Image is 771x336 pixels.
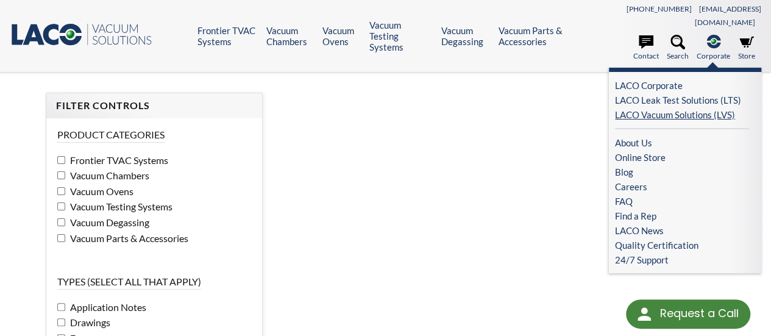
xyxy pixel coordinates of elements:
[57,202,65,210] input: Vacuum Testing Systems
[633,35,659,62] a: Contact
[57,171,65,179] input: Vacuum Chambers
[57,318,65,326] input: Drawings
[667,35,689,62] a: Search
[738,35,755,62] a: Store
[67,301,146,313] span: Application Notes
[441,25,489,47] a: Vacuum Degassing
[67,316,110,328] span: Drawings
[369,20,432,52] a: Vacuum Testing Systems
[615,238,749,252] a: Quality Certification
[498,25,570,47] a: Vacuum Parts & Accessories
[67,185,133,197] span: Vacuum Ovens
[615,252,755,267] a: 24/7 Support
[615,179,749,194] a: Careers
[57,156,65,164] input: Frontier TVAC Systems
[615,135,749,150] a: About Us
[697,50,730,62] span: Corporate
[615,194,749,209] a: FAQ
[615,78,749,93] a: LACO Corporate
[67,216,149,228] span: Vacuum Degassing
[615,93,749,107] a: LACO Leak Test Solutions (LTS)
[659,299,738,327] div: Request a Call
[627,4,692,13] a: [PHONE_NUMBER]
[67,170,149,181] span: Vacuum Chambers
[56,99,252,112] h4: Filter Controls
[322,25,360,47] a: Vacuum Ovens
[67,201,172,212] span: Vacuum Testing Systems
[615,209,749,223] a: Find a Rep
[57,234,65,242] input: Vacuum Parts & Accessories
[266,25,313,47] a: Vacuum Chambers
[695,4,761,27] a: [EMAIL_ADDRESS][DOMAIN_NAME]
[615,165,749,179] a: Blog
[626,299,750,329] div: Request a Call
[615,150,749,165] a: Online Store
[615,107,749,122] a: LACO Vacuum Solutions (LVS)
[57,128,165,142] legend: Product Categories
[615,223,749,238] a: LACO News
[67,154,168,166] span: Frontier TVAC Systems
[634,304,654,324] img: round button
[57,218,65,226] input: Vacuum Degassing
[57,187,65,195] input: Vacuum Ovens
[57,275,201,289] legend: Types (select all that apply)
[57,303,65,311] input: Application Notes
[197,25,257,47] a: Frontier TVAC Systems
[67,232,188,244] span: Vacuum Parts & Accessories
